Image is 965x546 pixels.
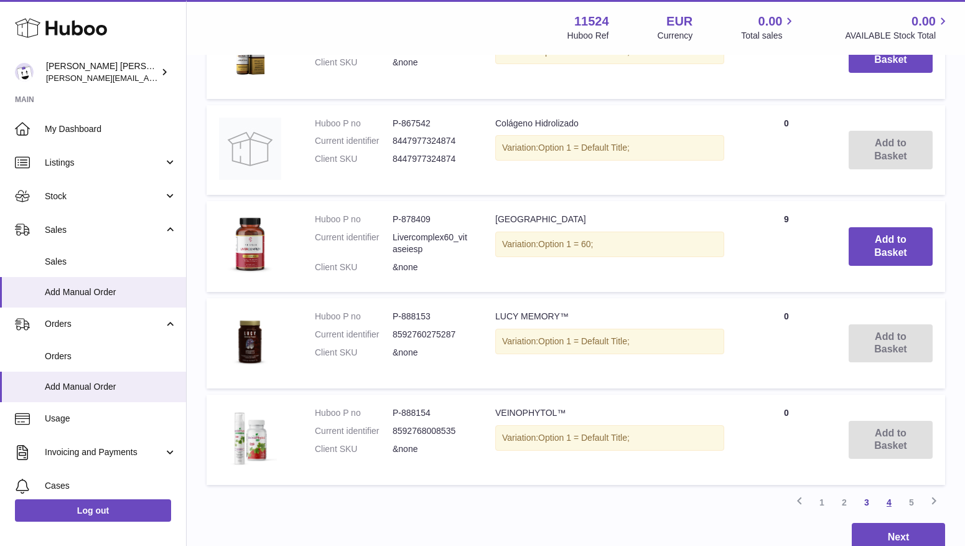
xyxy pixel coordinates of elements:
[900,491,923,514] a: 5
[495,329,724,354] div: Variation:
[393,425,470,437] dd: 8592768008535
[393,153,470,165] dd: 8447977324874
[483,395,737,485] td: VEINOPHYTOL™
[315,214,393,225] dt: Huboo P no
[393,443,470,455] dd: &none
[45,381,177,393] span: Add Manual Order
[393,261,470,273] dd: &none
[855,491,878,514] a: 3
[393,232,470,255] dd: Livercomplex60_vitaseiesp
[315,118,393,129] dt: Huboo P no
[658,30,693,42] div: Currency
[315,135,393,147] dt: Current identifier
[845,13,950,42] a: 0.00 AVAILABLE Stock Total
[315,261,393,273] dt: Client SKU
[538,336,630,346] span: Option 1 = Default Title;
[219,118,281,180] img: Colágeno Hidrolizado
[219,311,281,373] img: LUCY MEMORY™
[315,407,393,419] dt: Huboo P no
[45,256,177,268] span: Sales
[45,318,164,330] span: Orders
[315,153,393,165] dt: Client SKU
[483,105,737,195] td: Colágeno Hidrolizado
[315,311,393,322] dt: Huboo P no
[538,47,630,57] span: Option 1 = Default Title;
[911,13,936,30] span: 0.00
[849,227,933,266] button: Add to Basket
[393,57,470,68] dd: &none
[393,311,470,322] dd: P-888153
[833,491,855,514] a: 2
[393,135,470,147] dd: 8447977324874
[45,191,164,202] span: Stock
[393,118,470,129] dd: P-867542
[495,135,724,161] div: Variation:
[538,239,593,249] span: Option 1 = 60;
[46,60,158,84] div: [PERSON_NAME] [PERSON_NAME]
[741,30,796,42] span: Total sales
[15,63,34,82] img: marie@teitv.com
[737,105,836,195] td: 0
[45,446,164,458] span: Invoicing and Payments
[666,13,692,30] strong: EUR
[315,232,393,255] dt: Current identifier
[45,224,164,236] span: Sales
[737,201,836,292] td: 9
[219,214,281,276] img: Liver Complex
[15,499,171,522] a: Log out
[45,413,177,425] span: Usage
[538,433,630,443] span: Option 1 = Default Title;
[393,347,470,359] dd: &none
[45,157,164,169] span: Listings
[45,480,177,492] span: Cases
[315,443,393,455] dt: Client SKU
[315,425,393,437] dt: Current identifier
[495,425,724,451] div: Variation:
[483,298,737,388] td: LUCY MEMORY™
[495,232,724,257] div: Variation:
[483,201,737,292] td: [GEOGRAPHIC_DATA]
[393,214,470,225] dd: P-878409
[315,329,393,341] dt: Current identifier
[315,347,393,359] dt: Client SKU
[46,73,249,83] span: [PERSON_NAME][EMAIL_ADDRESS][DOMAIN_NAME]
[574,13,609,30] strong: 11524
[393,407,470,419] dd: P-888154
[45,286,177,298] span: Add Manual Order
[567,30,609,42] div: Huboo Ref
[811,491,833,514] a: 1
[393,329,470,341] dd: 8592760275287
[219,407,281,469] img: VEINOPHYTOL™
[878,491,900,514] a: 4
[741,13,796,42] a: 0.00 Total sales
[45,351,177,362] span: Orders
[45,123,177,135] span: My Dashboard
[845,30,950,42] span: AVAILABLE Stock Total
[737,298,836,388] td: 0
[737,395,836,485] td: 0
[758,13,783,30] span: 0.00
[315,57,393,68] dt: Client SKU
[538,143,630,153] span: Option 1 = Default Title;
